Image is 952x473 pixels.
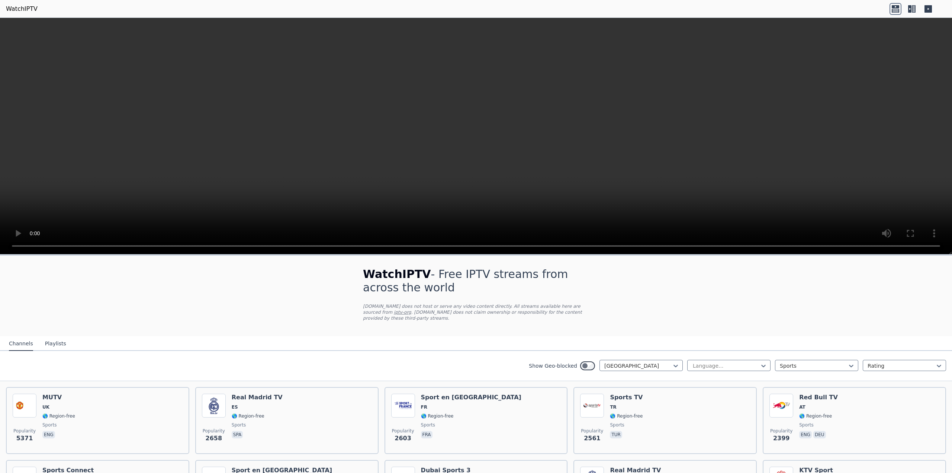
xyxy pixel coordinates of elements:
[202,394,226,418] img: Real Madrid TV
[770,428,792,434] span: Popularity
[42,404,49,410] span: UK
[421,422,435,428] span: sports
[13,428,36,434] span: Popularity
[610,422,624,428] span: sports
[42,413,75,419] span: 🌎 Region-free
[363,268,589,294] h1: - Free IPTV streams from across the world
[42,422,57,428] span: sports
[421,404,427,410] span: FR
[13,394,36,418] img: MUTV
[206,434,222,443] span: 2658
[203,428,225,434] span: Popularity
[610,404,616,410] span: TR
[769,394,793,418] img: Red Bull TV
[799,404,805,410] span: AT
[799,413,832,419] span: 🌎 Region-free
[421,431,432,438] p: fra
[610,413,643,419] span: 🌎 Region-free
[421,394,521,401] h6: Sport en [GEOGRAPHIC_DATA]
[45,337,66,351] button: Playlists
[392,428,414,434] span: Popularity
[16,434,33,443] span: 5371
[421,413,454,419] span: 🌎 Region-free
[610,394,643,401] h6: Sports TV
[363,268,431,281] span: WatchIPTV
[799,422,813,428] span: sports
[813,431,826,438] p: deu
[232,413,264,419] span: 🌎 Region-free
[232,404,238,410] span: ES
[581,428,603,434] span: Popularity
[363,303,589,321] p: [DOMAIN_NAME] does not host or serve any video content directly. All streams available here are s...
[232,431,243,438] p: spa
[799,394,838,401] h6: Red Bull TV
[6,4,38,13] a: WatchIPTV
[232,422,246,428] span: sports
[42,431,55,438] p: eng
[394,310,411,315] a: iptv-org
[232,394,283,401] h6: Real Madrid TV
[42,394,75,401] h6: MUTV
[395,434,411,443] span: 2603
[9,337,33,351] button: Channels
[584,434,601,443] span: 2561
[610,431,622,438] p: tur
[529,362,577,370] label: Show Geo-blocked
[799,431,812,438] p: eng
[580,394,604,418] img: Sports TV
[391,394,415,418] img: Sport en France
[773,434,790,443] span: 2399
